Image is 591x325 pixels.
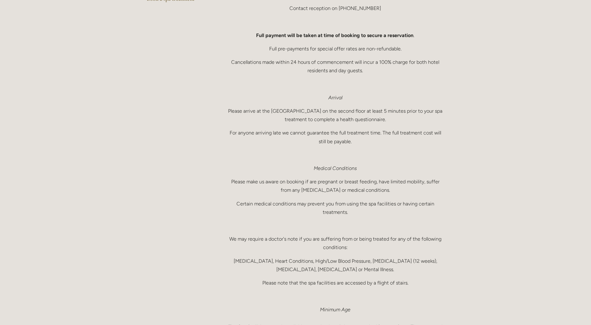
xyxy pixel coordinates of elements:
p: Cancellations made within 24 hours of commencement will incur a 100% charge for both hotel reside... [226,58,445,75]
p: Please make us aware on booking if are pregnant or breast feeding, have limited mobility, suffer ... [226,177,445,194]
em: Medical Conditions [314,165,357,171]
p: Certain medical conditions may prevent you from using the spa facilities or having certain treatm... [226,200,445,216]
p: For anyone arriving late we cannot guarantee the full treatment time. The full treatment cost wil... [226,129,445,145]
p: . [226,31,445,40]
em: Minimum Age [320,307,350,313]
p: We may require a doctor's note if you are suffering from or being treated for any of the followin... [226,235,445,252]
p: Please note that the spa facilities are accessed by a flight of stairs. [226,279,445,287]
p: [MEDICAL_DATA], Heart Conditions, High/Low Blood Pressure, [MEDICAL_DATA] (12 weeks), [MEDICAL_DA... [226,257,445,274]
strong: Full payment will be taken at time of booking to secure a reservation [256,32,413,38]
p: Please arrive at the [GEOGRAPHIC_DATA] on the second floor at least 5 minutes prior to your spa t... [226,107,445,124]
em: Arrival [328,95,342,101]
p: Full pre-payments for special offer rates are non-refundable. [226,45,445,53]
p: Contact reception on [PHONE_NUMBER] [226,4,445,12]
